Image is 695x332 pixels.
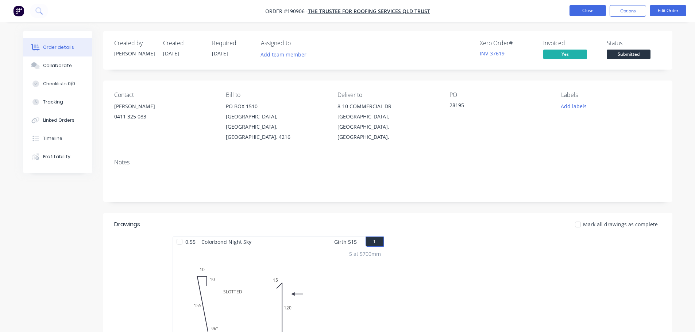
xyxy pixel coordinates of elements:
span: Girth 515 [334,237,357,247]
div: Labels [561,91,661,98]
span: Mark all drawings as complete [583,220,658,228]
div: Deliver to [337,91,437,98]
button: Collaborate [23,56,92,75]
span: Order #190906 - [265,8,308,15]
button: Close [569,5,606,16]
div: Created [163,40,203,47]
div: Collaborate [43,62,72,69]
div: Order details [43,44,74,51]
div: [GEOGRAPHIC_DATA], [GEOGRAPHIC_DATA], [GEOGRAPHIC_DATA], 4216 [226,112,326,142]
div: 28195 [449,101,541,112]
div: Notes [114,159,661,166]
div: [PERSON_NAME] [114,101,214,112]
button: Checklists 0/0 [23,75,92,93]
button: Tracking [23,93,92,111]
button: 1 [366,237,384,247]
div: Required [212,40,252,47]
div: 8-10 COMMERCIAL DR[GEOGRAPHIC_DATA], [GEOGRAPHIC_DATA], [GEOGRAPHIC_DATA], [337,101,437,142]
div: Created by [114,40,154,47]
a: The Trustee for Roofing Services QLD Trust [308,8,430,15]
div: Tracking [43,99,63,105]
button: Edit Order [650,5,686,16]
img: Factory [13,5,24,16]
div: Status [607,40,661,47]
div: PO [449,91,549,98]
span: [DATE] [212,50,228,57]
button: Order details [23,38,92,56]
button: Options [610,5,646,17]
div: [GEOGRAPHIC_DATA], [GEOGRAPHIC_DATA], [GEOGRAPHIC_DATA], [337,112,437,142]
div: Bill to [226,91,326,98]
button: Timeline [23,129,92,148]
button: Add labels [557,101,591,111]
button: Add team member [261,50,310,59]
div: [PERSON_NAME]0411 325 083 [114,101,214,125]
div: Assigned to [261,40,334,47]
div: Timeline [43,135,62,142]
div: 0411 325 083 [114,112,214,122]
a: INV-37619 [480,50,505,57]
div: Linked Orders [43,117,74,124]
div: Invoiced [543,40,598,47]
div: Xero Order # [480,40,534,47]
button: Submitted [607,50,650,60]
div: PO BOX 1510[GEOGRAPHIC_DATA], [GEOGRAPHIC_DATA], [GEOGRAPHIC_DATA], 4216 [226,101,326,142]
div: 5 at 5700mm [349,250,381,258]
div: Profitability [43,153,70,160]
div: 8-10 COMMERCIAL DR [337,101,437,112]
span: Colorbond Night Sky [198,237,254,247]
button: Linked Orders [23,111,92,129]
div: PO BOX 1510 [226,101,326,112]
span: Submitted [607,50,650,59]
div: [PERSON_NAME] [114,50,154,57]
span: [DATE] [163,50,179,57]
span: Yes [543,50,587,59]
button: Profitability [23,148,92,166]
button: Add team member [256,50,310,59]
div: Drawings [114,220,140,229]
div: Checklists 0/0 [43,81,75,87]
span: 0.55 [182,237,198,247]
div: Contact [114,91,214,98]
